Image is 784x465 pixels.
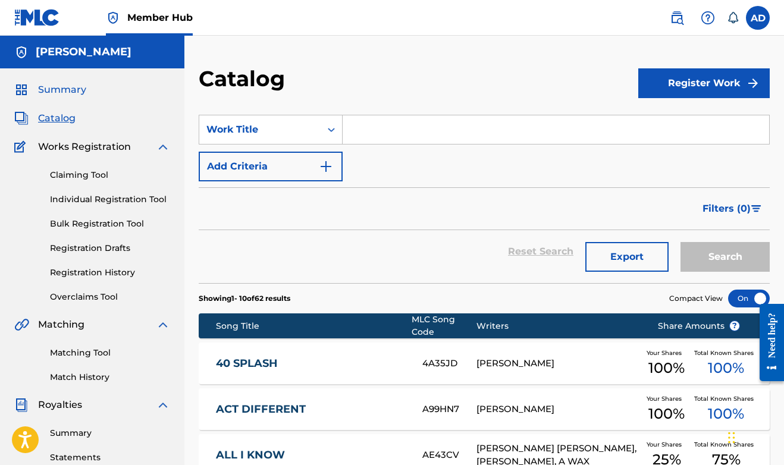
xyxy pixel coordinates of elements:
a: Registration Drafts [50,242,170,255]
a: Overclaims Tool [50,291,170,303]
img: f7272a7cc735f4ea7f67.svg [746,76,760,90]
span: 100 % [648,403,685,425]
span: Compact View [669,293,723,304]
img: help [701,11,715,25]
a: Claiming Tool [50,169,170,181]
div: User Menu [746,6,770,30]
span: Works Registration [38,140,131,154]
span: Your Shares [647,440,686,449]
div: Song Title [216,320,412,332]
span: Total Known Shares [694,440,758,449]
span: Your Shares [647,348,686,357]
img: Royalties [14,398,29,412]
img: Catalog [14,111,29,125]
a: Statements [50,451,170,464]
span: 100 % [708,357,744,379]
span: 100 % [648,357,685,379]
div: [PERSON_NAME] [476,357,639,370]
a: Registration History [50,266,170,279]
div: Drag [728,420,735,455]
div: 4A35JD [422,357,476,370]
a: CatalogCatalog [14,111,76,125]
div: AE43CV [422,448,476,462]
a: Bulk Registration Tool [50,218,170,230]
iframe: Resource Center [751,293,784,391]
img: expand [156,140,170,154]
span: ? [730,321,739,331]
div: Work Title [206,122,313,137]
a: Matching Tool [50,347,170,359]
div: Notifications [727,12,739,24]
span: Your Shares [647,394,686,403]
div: A99HN7 [422,403,476,416]
span: Share Amounts [658,320,740,332]
button: Export [585,242,669,272]
a: Summary [50,427,170,439]
span: Royalties [38,398,82,412]
span: Summary [38,83,86,97]
img: search [670,11,684,25]
img: expand [156,318,170,332]
img: 9d2ae6d4665cec9f34b9.svg [319,159,333,174]
div: Help [696,6,720,30]
a: Individual Registration Tool [50,193,170,206]
button: Register Work [638,68,770,98]
span: Matching [38,318,84,332]
a: Public Search [665,6,689,30]
a: 40 SPLASH [216,357,406,370]
button: Add Criteria [199,152,343,181]
iframe: Chat Widget [725,408,784,465]
a: ALL I KNOW [216,448,406,462]
span: Total Known Shares [694,394,758,403]
img: Summary [14,83,29,97]
span: Total Known Shares [694,348,758,357]
span: Member Hub [127,11,193,24]
img: Works Registration [14,140,30,154]
div: Writers [476,320,639,332]
img: Top Rightsholder [106,11,120,25]
h2: Catalog [199,65,291,92]
span: Catalog [38,111,76,125]
img: Accounts [14,45,29,59]
h5: aaron doppie [36,45,131,59]
button: Filters (0) [695,194,770,224]
img: MLC Logo [14,9,60,26]
a: SummarySummary [14,83,86,97]
a: Match History [50,371,170,384]
form: Search Form [199,115,770,283]
a: ACT DIFFERENT [216,403,406,416]
div: MLC Song Code [412,313,476,338]
div: [PERSON_NAME] [476,403,639,416]
span: Filters ( 0 ) [703,202,751,216]
p: Showing 1 - 10 of 62 results [199,293,290,304]
img: expand [156,398,170,412]
span: 100 % [708,403,744,425]
img: Matching [14,318,29,332]
img: filter [751,205,761,212]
